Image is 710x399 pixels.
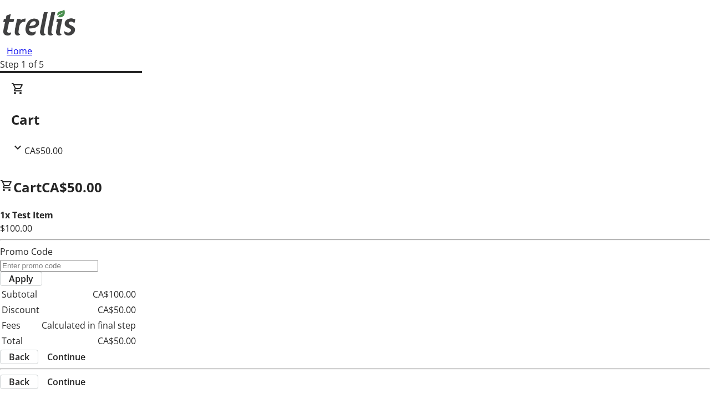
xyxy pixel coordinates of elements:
td: Total [1,334,40,348]
span: Apply [9,272,33,285]
td: Subtotal [1,287,40,301]
td: Fees [1,318,40,332]
button: Continue [38,350,94,364]
span: CA$50.00 [24,145,63,157]
span: Back [9,375,29,388]
td: CA$50.00 [41,334,136,348]
span: Continue [47,375,85,388]
span: Cart [13,178,42,196]
span: Continue [47,350,85,364]
h2: Cart [11,110,699,130]
td: CA$50.00 [41,303,136,317]
td: Discount [1,303,40,317]
span: Back [9,350,29,364]
button: Continue [38,375,94,388]
div: CartCA$50.00 [11,82,699,157]
span: CA$50.00 [42,178,102,196]
td: Calculated in final step [41,318,136,332]
td: CA$100.00 [41,287,136,301]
